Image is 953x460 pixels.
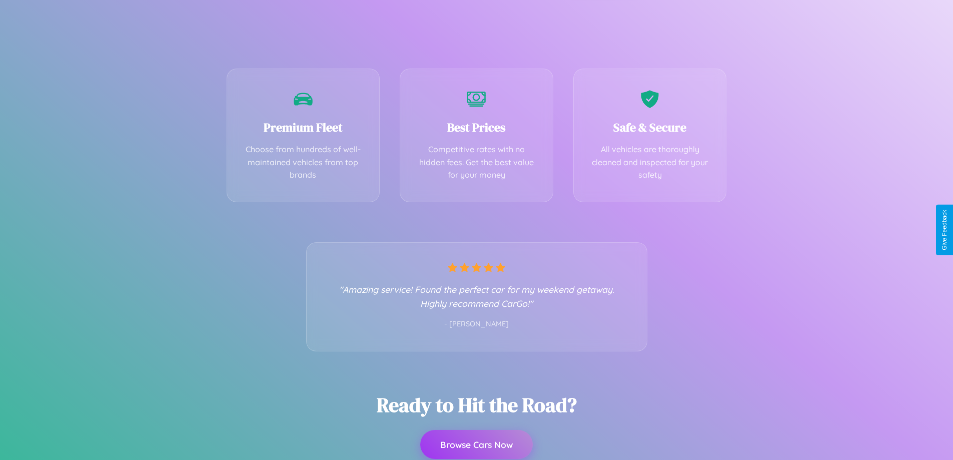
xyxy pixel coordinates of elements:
h3: Best Prices [415,119,538,136]
div: Give Feedback [941,210,948,250]
p: Competitive rates with no hidden fees. Get the best value for your money [415,143,538,182]
p: "Amazing service! Found the perfect car for my weekend getaway. Highly recommend CarGo!" [327,282,627,310]
p: All vehicles are thoroughly cleaned and inspected for your safety [589,143,711,182]
h3: Premium Fleet [242,119,365,136]
p: Choose from hundreds of well-maintained vehicles from top brands [242,143,365,182]
h2: Ready to Hit the Road? [377,391,577,418]
p: - [PERSON_NAME] [327,318,627,331]
h3: Safe & Secure [589,119,711,136]
button: Browse Cars Now [420,430,533,459]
